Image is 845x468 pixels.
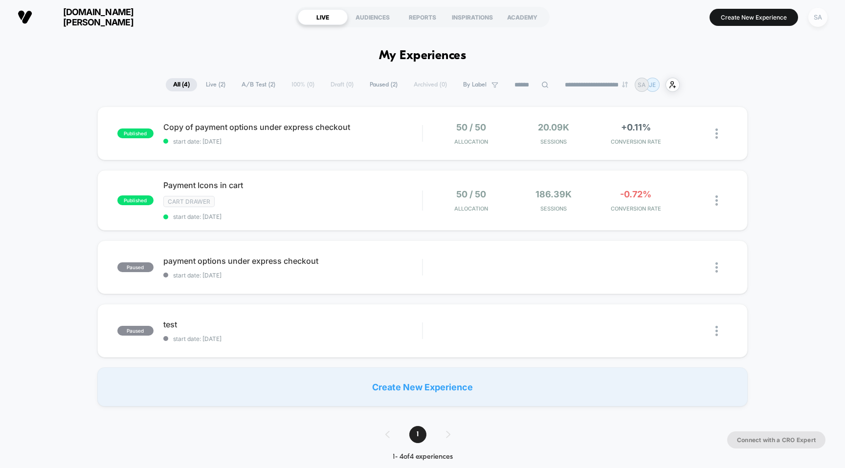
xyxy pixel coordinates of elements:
span: Sessions [515,138,592,145]
div: REPORTS [398,9,447,25]
span: paused [117,326,154,336]
img: Visually logo [18,10,32,24]
span: payment options under express checkout [163,256,422,266]
span: Payment Icons in cart [163,180,422,190]
span: test [163,319,422,329]
span: Sessions [515,205,592,212]
span: Copy of payment options under express checkout [163,122,422,132]
span: 186.39k [535,189,572,199]
p: JE [649,81,656,88]
div: ACADEMY [497,9,547,25]
img: close [715,195,718,206]
span: published [117,128,154,138]
span: Live ( 2 ) [199,78,233,91]
span: Allocation [454,205,488,212]
span: -0.72% [620,189,651,199]
span: paused [117,262,154,272]
span: CONVERSION RATE [597,138,674,145]
span: [DOMAIN_NAME][PERSON_NAME] [40,7,157,27]
span: 50 / 50 [456,189,486,199]
div: SA [808,8,827,27]
span: 20.09k [538,122,569,132]
span: Allocation [454,138,488,145]
span: start date: [DATE] [163,272,422,279]
h1: My Experiences [379,49,467,63]
span: start date: [DATE] [163,138,422,145]
span: All ( 4 ) [166,78,197,91]
span: 1 [409,426,426,443]
img: close [715,128,718,139]
button: [DOMAIN_NAME][PERSON_NAME] [15,6,160,28]
span: By Label [463,81,487,88]
span: published [117,195,154,205]
span: start date: [DATE] [163,335,422,342]
div: 1 - 4 of 4 experiences [376,453,470,461]
img: close [715,326,718,336]
span: cart drawer [163,196,215,207]
span: start date: [DATE] [163,213,422,220]
div: LIVE [298,9,348,25]
span: CONVERSION RATE [597,205,674,212]
div: AUDIENCES [348,9,398,25]
button: Connect with a CRO Expert [727,431,825,448]
div: Create New Experience [97,367,748,406]
img: close [715,262,718,273]
p: SA [638,81,645,88]
span: +0.11% [621,122,651,132]
span: 50 / 50 [456,122,486,132]
div: INSPIRATIONS [447,9,497,25]
button: SA [805,7,830,27]
span: Paused ( 2 ) [362,78,405,91]
span: A/B Test ( 2 ) [234,78,283,91]
button: Create New Experience [710,9,798,26]
img: end [622,82,628,87]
